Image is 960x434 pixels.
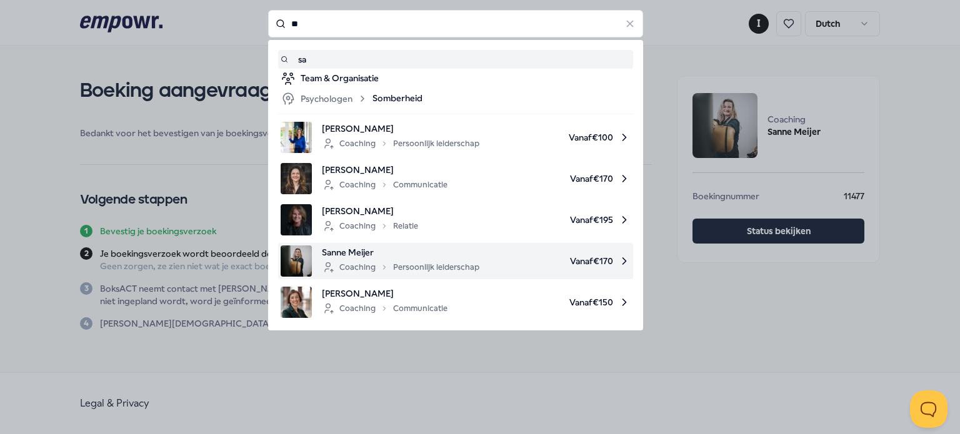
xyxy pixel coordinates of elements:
span: Vanaf € 170 [489,245,631,277]
span: Vanaf € 195 [428,204,631,235]
div: Coaching Persoonlijk leiderschap [322,260,479,275]
a: Team & Organisatie [281,71,631,86]
img: product image [281,245,312,277]
img: product image [281,122,312,153]
div: Coaching Persoonlijk leiderschap [322,136,479,151]
img: product image [281,287,312,318]
img: product image [281,163,312,194]
span: Vanaf € 100 [489,122,631,153]
a: product image[PERSON_NAME]CoachingCommunicatieVanaf€170 [281,163,631,194]
a: PsychologenSomberheid [281,91,631,106]
a: product imageSanne MeijerCoachingPersoonlijk leiderschapVanaf€170 [281,245,631,277]
span: Vanaf € 150 [457,287,631,318]
input: Search for products, categories or subcategories [268,10,643,37]
a: sa [281,52,631,66]
span: [PERSON_NAME] [322,122,479,136]
span: [PERSON_NAME] [322,163,447,177]
span: Vanaf € 170 [457,163,631,194]
div: Coaching Communicatie [322,301,447,316]
span: Somberheid [372,91,422,106]
div: Team & Organisatie [301,71,631,86]
a: product image[PERSON_NAME]CoachingRelatieVanaf€195 [281,204,631,235]
a: product image[PERSON_NAME]CoachingPersoonlijk leiderschapVanaf€100 [281,122,631,153]
div: Coaching Communicatie [322,177,447,192]
div: Psychologen [281,91,367,106]
img: product image [281,204,312,235]
div: Coaching Relatie [322,219,418,234]
iframe: Help Scout Beacon - Open [910,390,947,428]
span: Sanne Meijer [322,245,479,259]
span: [PERSON_NAME] [322,287,447,300]
a: product image[PERSON_NAME]CoachingCommunicatieVanaf€150 [281,287,631,318]
span: [PERSON_NAME] [322,204,418,218]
